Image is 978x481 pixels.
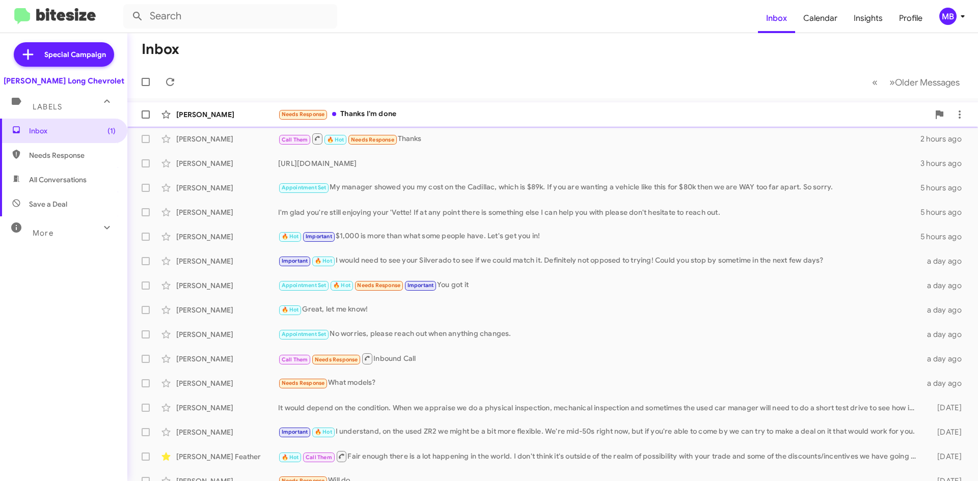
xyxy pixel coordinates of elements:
div: $1,000 is more than what some people have. Let's get you in! [278,231,920,242]
span: Appointment Set [282,184,327,191]
div: [DATE] [921,427,970,437]
div: [PERSON_NAME] [176,158,278,168]
span: Labels [33,102,62,111]
div: [PERSON_NAME] [176,354,278,364]
span: Needs Response [357,282,400,289]
a: Inbox [758,4,795,33]
div: What models? [278,377,921,389]
span: « [872,76,878,89]
span: More [33,229,53,238]
div: [PERSON_NAME] [176,378,278,388]
div: a day ago [921,305,970,315]
span: Needs Response [29,150,116,160]
span: Save a Deal [29,199,67,209]
div: I would need to see your Silverado to see if we could match it. Definitely not opposed to trying!... [278,255,921,267]
span: 🔥 Hot [333,282,350,289]
div: Thanks [278,132,920,145]
div: [PERSON_NAME] Feather [176,451,278,462]
div: [PERSON_NAME] [176,427,278,437]
h1: Inbox [142,41,179,58]
span: Appointment Set [282,282,327,289]
a: Calendar [795,4,846,33]
nav: Page navigation example [866,72,966,93]
span: Special Campaign [44,49,106,60]
div: I understand, on the used ZR2 we might be a bit more flexible. We're mid-50s right now, but if yo... [278,426,921,438]
div: Inbound Call [278,352,921,365]
span: 🔥 Hot [315,258,332,264]
div: 5 hours ago [920,183,970,193]
span: Important [282,258,308,264]
div: [URL][DOMAIN_NAME] [278,158,920,168]
span: 🔥 Hot [282,306,299,313]
div: [PERSON_NAME] [176,109,278,120]
span: Needs Response [351,136,394,143]
span: Needs Response [282,111,325,118]
span: 🔥 Hot [282,233,299,240]
a: Profile [891,4,931,33]
div: [PERSON_NAME] [176,207,278,217]
span: Call Them [282,136,308,143]
span: » [889,76,895,89]
button: Previous [866,72,884,93]
div: [PERSON_NAME] [176,256,278,266]
input: Search [123,4,337,29]
span: (1) [107,126,116,136]
div: [PERSON_NAME] [176,329,278,339]
div: My manager showed you my cost on the Cadillac, which is $89k. If you are wanting a vehicle like t... [278,182,920,193]
div: You got it [278,279,921,291]
div: a day ago [921,280,970,291]
span: Needs Response [315,356,358,363]
div: [PERSON_NAME] [176,280,278,291]
span: Needs Response [282,380,325,386]
a: Special Campaign [14,42,114,67]
div: a day ago [921,256,970,266]
div: Fair enough there is a lot happening in the world. I don't think it's outside of the realm of pos... [278,450,921,463]
span: All Conversations [29,175,87,185]
span: 🔥 Hot [282,454,299,461]
span: Call Them [282,356,308,363]
span: Important [306,233,332,240]
div: a day ago [921,378,970,388]
div: I'm glad you're still enjoying your 'Vette! If at any point there is something else I can help yo... [278,207,920,217]
div: No worries, please reach out when anything changes. [278,328,921,340]
div: [DATE] [921,451,970,462]
button: Next [883,72,966,93]
span: Older Messages [895,77,960,88]
div: [PERSON_NAME] [176,403,278,413]
div: It would depend on the condition. When we appraise we do a physical inspection, mechanical inspec... [278,403,921,413]
div: [PERSON_NAME] Long Chevrolet [4,76,124,86]
div: 3 hours ago [920,158,970,168]
div: [PERSON_NAME] [176,134,278,144]
span: Important [407,282,434,289]
span: Appointment Set [282,331,327,337]
a: Insights [846,4,891,33]
div: [PERSON_NAME] [176,232,278,242]
div: 5 hours ago [920,207,970,217]
div: MB [939,8,957,25]
span: Call Them [306,454,332,461]
div: Thanks I'm done [278,108,929,120]
button: MB [931,8,967,25]
div: 2 hours ago [920,134,970,144]
div: [PERSON_NAME] [176,305,278,315]
span: Important [282,429,308,435]
div: [DATE] [921,403,970,413]
span: 🔥 Hot [315,429,332,435]
span: 🔥 Hot [327,136,344,143]
div: [PERSON_NAME] [176,183,278,193]
div: a day ago [921,329,970,339]
div: 5 hours ago [920,232,970,242]
span: Inbox [29,126,116,136]
div: a day ago [921,354,970,364]
div: Great, let me know! [278,304,921,316]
